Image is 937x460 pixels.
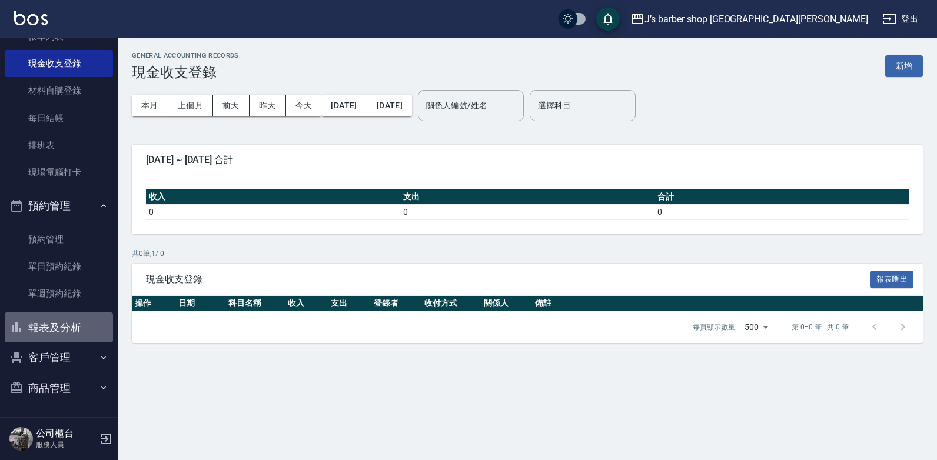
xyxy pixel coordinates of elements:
a: 每日結帳 [5,105,113,132]
th: 收入 [285,296,328,311]
a: 單日預約紀錄 [5,253,113,280]
td: 0 [146,204,400,219]
a: 排班表 [5,132,113,159]
h5: 公司櫃台 [36,428,96,439]
th: 合計 [654,189,909,205]
button: 前天 [213,95,250,116]
td: 0 [400,204,654,219]
th: 備註 [532,296,923,311]
a: 單週預約紀錄 [5,280,113,307]
button: [DATE] [321,95,367,116]
th: 關係人 [481,296,532,311]
img: Logo [14,11,48,25]
th: 登錄者 [371,296,422,311]
button: 昨天 [250,95,286,116]
td: 0 [654,204,909,219]
p: 共 0 筆, 1 / 0 [132,248,923,259]
button: 登出 [878,8,923,30]
span: [DATE] ~ [DATE] 合計 [146,154,909,166]
button: save [596,7,620,31]
img: Person [9,427,33,451]
div: J’s barber shop [GEOGRAPHIC_DATA][PERSON_NAME] [644,12,868,26]
div: 500 [740,311,773,343]
h2: GENERAL ACCOUNTING RECORDS [132,52,239,59]
span: 現金收支登錄 [146,274,870,285]
button: 今天 [286,95,322,116]
th: 支出 [400,189,654,205]
button: 新增 [885,55,923,77]
button: 預約管理 [5,191,113,221]
th: 操作 [132,296,175,311]
th: 日期 [175,296,225,311]
a: 現場電腦打卡 [5,159,113,186]
button: 客戶管理 [5,342,113,373]
a: 材料自購登錄 [5,77,113,104]
a: 預約管理 [5,226,113,253]
button: [DATE] [367,95,412,116]
a: 報表匯出 [870,273,914,284]
button: 上個月 [168,95,213,116]
th: 支出 [328,296,371,311]
a: 現金收支登錄 [5,50,113,77]
a: 新增 [885,60,923,71]
th: 科目名稱 [225,296,285,311]
button: 本月 [132,95,168,116]
p: 每頁顯示數量 [693,322,735,332]
p: 服務人員 [36,439,96,450]
p: 第 0–0 筆 共 0 筆 [792,322,849,332]
button: 報表匯出 [870,271,914,289]
button: 報表及分析 [5,312,113,343]
th: 收付方式 [421,296,481,311]
button: 商品管理 [5,373,113,404]
h3: 現金收支登錄 [132,64,239,81]
button: J’s barber shop [GEOGRAPHIC_DATA][PERSON_NAME] [626,7,873,31]
th: 收入 [146,189,400,205]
